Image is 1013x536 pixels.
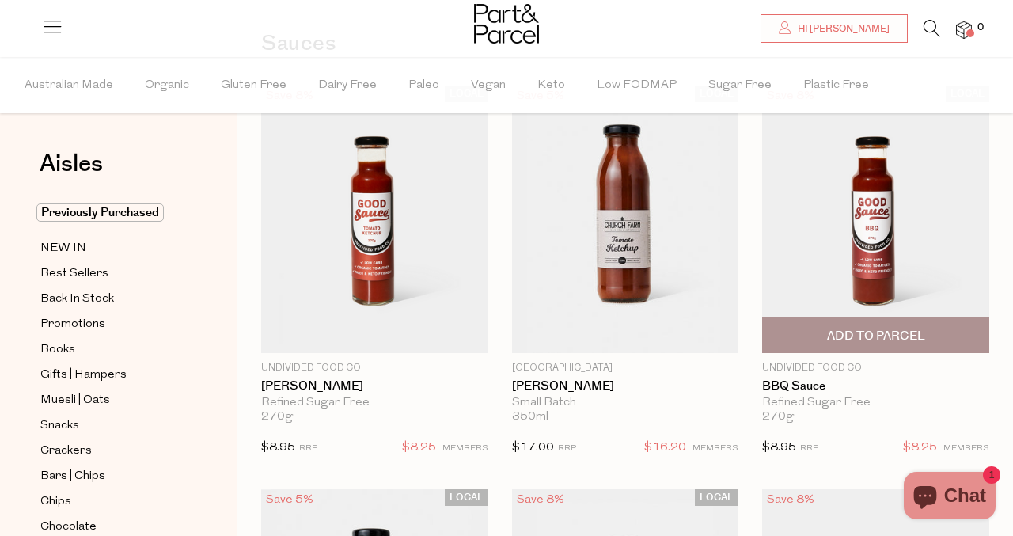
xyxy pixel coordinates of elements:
a: Aisles [40,152,103,192]
a: Snacks [40,416,184,435]
span: Vegan [471,58,506,113]
a: Books [40,340,184,359]
span: $16.20 [644,438,686,458]
span: Bars | Chips [40,467,105,486]
span: $8.95 [762,442,796,454]
span: 270g [261,410,293,424]
span: 0 [973,21,988,35]
span: Keto [537,58,565,113]
span: LOCAL [695,489,738,506]
span: Paleo [408,58,439,113]
a: Crackers [40,441,184,461]
a: 0 [956,21,972,38]
a: Previously Purchased [40,203,184,222]
span: NEW IN [40,239,86,258]
div: Refined Sugar Free [762,396,989,410]
span: Gifts | Hampers [40,366,127,385]
span: Best Sellers [40,264,108,283]
small: MEMBERS [692,444,738,453]
a: Best Sellers [40,264,184,283]
img: BBQ Sauce [762,86,989,353]
small: RRP [299,444,317,453]
p: [GEOGRAPHIC_DATA] [512,361,739,375]
a: [PERSON_NAME] [512,379,739,393]
a: Gifts | Hampers [40,365,184,385]
small: MEMBERS [442,444,488,453]
span: Muesli | Oats [40,391,110,410]
span: Hi [PERSON_NAME] [794,22,890,36]
span: Sugar Free [708,58,772,113]
small: MEMBERS [943,444,989,453]
p: Undivided Food Co. [762,361,989,375]
p: Undivided Food Co. [261,361,488,375]
span: LOCAL [445,489,488,506]
span: $8.95 [261,442,295,454]
img: Tomato Ketchup [261,86,488,353]
div: Save 5% [261,489,318,511]
a: Chips [40,492,184,511]
span: Australian Made [25,58,113,113]
img: Tomato Ketchup [512,86,739,353]
span: Low FODMAP [597,58,677,113]
a: BBQ Sauce [762,379,989,393]
span: Chips [40,492,71,511]
span: $8.25 [903,438,937,458]
inbox-online-store-chat: Shopify online store chat [899,472,1000,523]
div: Save 8% [512,489,569,511]
span: 350ml [512,410,548,424]
span: Snacks [40,416,79,435]
span: 270g [762,410,794,424]
span: Add To Parcel [827,328,925,344]
small: RRP [558,444,576,453]
div: Refined Sugar Free [261,396,488,410]
a: Muesli | Oats [40,390,184,410]
img: Part&Parcel [474,4,539,44]
button: Add To Parcel [762,317,989,353]
a: Promotions [40,314,184,334]
div: Save 8% [762,489,819,511]
span: Plastic Free [803,58,869,113]
div: Small Batch [512,396,739,410]
small: RRP [800,444,818,453]
a: Hi [PERSON_NAME] [761,14,908,43]
span: Dairy Free [318,58,377,113]
span: Back In Stock [40,290,114,309]
span: Promotions [40,315,105,334]
span: Crackers [40,442,92,461]
a: NEW IN [40,238,184,258]
span: $17.00 [512,442,554,454]
span: Previously Purchased [36,203,164,222]
a: [PERSON_NAME] [261,379,488,393]
a: Bars | Chips [40,466,184,486]
a: Back In Stock [40,289,184,309]
span: Gluten Free [221,58,286,113]
span: Books [40,340,75,359]
span: Aisles [40,146,103,181]
span: Organic [145,58,189,113]
span: $8.25 [402,438,436,458]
